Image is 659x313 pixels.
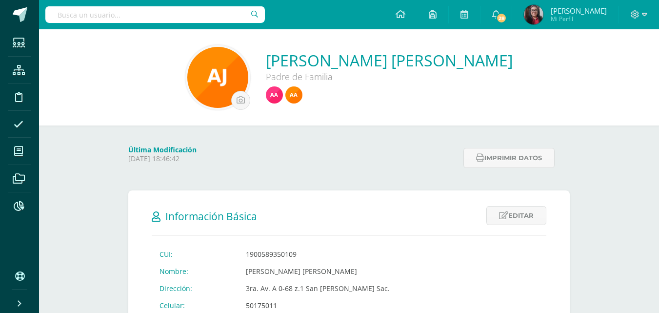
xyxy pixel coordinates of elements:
[524,5,543,24] img: 4f1d20c8bafb3cbeaa424ebc61ec86ed.png
[152,246,238,263] td: CUI:
[285,86,302,104] img: f92c5e07216b31180e1aa24db96b57b2.png
[152,263,238,280] td: Nombre:
[266,71,513,83] div: Padre de Familia
[496,13,507,23] span: 28
[551,15,607,23] span: Mi Perfil
[128,145,458,154] h4: Última Modificación
[463,148,555,168] button: Imprimir datos
[238,280,398,297] td: 3ra. Av. A 0-68 z.1 San [PERSON_NAME] Sac.
[128,154,458,163] p: [DATE] 18:46:42
[266,50,513,71] a: [PERSON_NAME] [PERSON_NAME]
[266,86,283,104] img: a988b934f6a33a923d207957295e0ef1.png
[486,206,546,225] a: Editar
[165,209,257,223] span: Información Básica
[45,6,265,23] input: Busca un usuario...
[551,6,607,16] span: [PERSON_NAME]
[238,246,398,263] td: 1900589350109
[238,263,398,280] td: [PERSON_NAME] [PERSON_NAME]
[152,280,238,297] td: Dirección:
[187,47,248,108] img: a80eabb01ce17a194e1c1432e1cc4d54.png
